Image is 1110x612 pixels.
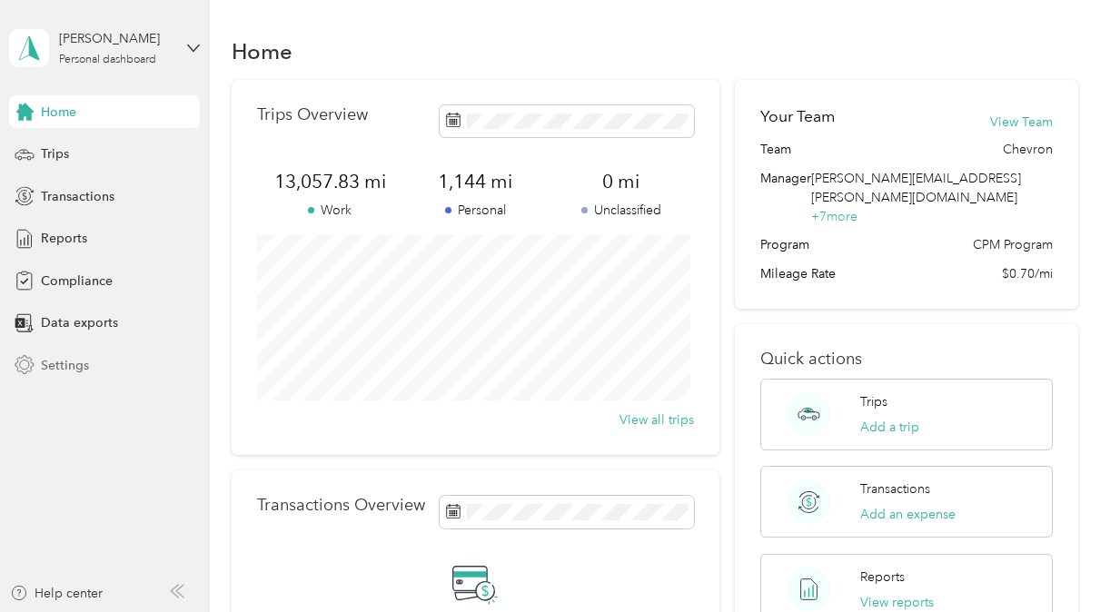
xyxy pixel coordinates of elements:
span: Transactions [41,187,114,206]
span: Mileage Rate [760,264,836,283]
button: Add an expense [860,505,956,524]
span: 0 mi [549,169,694,194]
span: + 7 more [811,209,857,224]
p: Trips Overview [257,105,368,124]
span: Home [41,103,76,122]
span: [PERSON_NAME][EMAIL_ADDRESS][PERSON_NAME][DOMAIN_NAME] [811,171,1021,205]
p: Trips [860,392,887,411]
h1: Home [232,42,292,61]
button: View reports [860,593,934,612]
span: Compliance [41,271,113,291]
button: Help center [10,584,103,603]
span: Settings [41,356,89,375]
span: 1,144 mi [402,169,548,194]
p: Quick actions [760,350,1053,369]
div: Personal dashboard [59,54,156,65]
span: Manager [760,169,811,226]
p: Transactions [860,479,930,498]
span: Reports [41,229,87,248]
span: Chevron [1003,140,1053,159]
span: Team [760,140,791,159]
span: 13,057.83 mi [257,169,402,194]
p: Personal [402,201,548,220]
h2: Your Team [760,105,835,128]
p: Unclassified [549,201,694,220]
span: Data exports [41,313,118,332]
div: [PERSON_NAME] [59,29,173,48]
button: View Team [990,113,1053,132]
span: Trips [41,144,69,163]
button: View all trips [619,410,694,429]
span: CPM Program [973,235,1053,254]
p: Work [257,201,402,220]
p: Reports [860,568,905,587]
span: Program [760,235,809,254]
p: Transactions Overview [257,496,425,515]
button: Add a trip [860,418,919,437]
span: $0.70/mi [1002,264,1053,283]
